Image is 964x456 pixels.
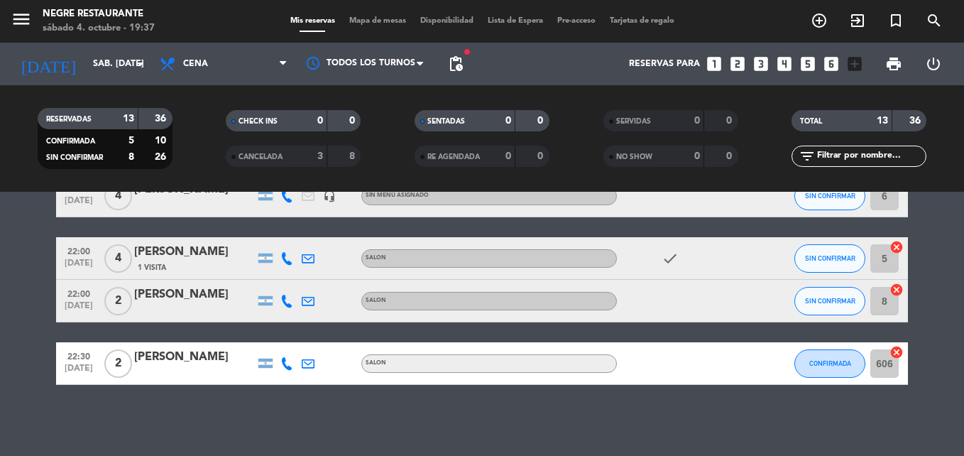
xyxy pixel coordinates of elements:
[616,118,651,125] span: SERVIDAS
[726,151,735,161] strong: 0
[128,136,134,146] strong: 5
[132,55,149,72] i: arrow_drop_down
[805,192,855,200] span: SIN CONFIRMAR
[61,242,97,259] span: 22:00
[726,116,735,126] strong: 0
[463,48,471,56] span: fiber_manual_record
[61,347,97,364] span: 22:30
[794,244,865,273] button: SIN CONFIRMAR
[366,255,386,261] span: SALON
[239,153,283,161] span: CANCELADA
[481,17,550,25] span: Lista de Espera
[537,116,546,126] strong: 0
[138,262,166,273] span: 1 Visita
[537,151,546,161] strong: 0
[885,55,902,72] span: print
[926,12,943,29] i: search
[909,116,924,126] strong: 36
[61,259,97,275] span: [DATE]
[505,151,511,161] strong: 0
[889,240,904,254] i: cancel
[11,9,32,35] button: menu
[317,116,323,126] strong: 0
[61,285,97,301] span: 22:00
[61,364,97,380] span: [DATE]
[877,116,888,126] strong: 13
[447,55,464,72] span: pending_actions
[505,116,511,126] strong: 0
[104,287,132,315] span: 2
[43,7,155,21] div: Negre Restaurante
[349,116,358,126] strong: 0
[889,345,904,359] i: cancel
[822,55,840,73] i: looks_6
[366,192,429,198] span: Sin menú asignado
[104,182,132,210] span: 4
[550,17,603,25] span: Pre-acceso
[809,359,851,367] span: CONFIRMADA
[662,250,679,267] i: check
[728,55,747,73] i: looks_two
[239,118,278,125] span: CHECK INS
[349,151,358,161] strong: 8
[705,55,723,73] i: looks_one
[366,360,386,366] span: SALON
[155,136,169,146] strong: 10
[849,12,866,29] i: exit_to_app
[794,287,865,315] button: SIN CONFIRMAR
[413,17,481,25] span: Disponibilidad
[11,9,32,30] i: menu
[629,59,700,69] span: Reservas para
[317,151,323,161] strong: 3
[811,12,828,29] i: add_circle_outline
[805,254,855,262] span: SIN CONFIRMAR
[46,138,95,145] span: CONFIRMADA
[805,297,855,305] span: SIN CONFIRMAR
[128,152,134,162] strong: 8
[155,114,169,124] strong: 36
[366,298,386,303] span: SALON
[752,55,770,73] i: looks_3
[775,55,794,73] i: looks_4
[616,153,652,161] span: NO SHOW
[925,55,942,72] i: power_settings_new
[155,152,169,162] strong: 26
[11,48,86,80] i: [DATE]
[283,17,342,25] span: Mis reservas
[800,118,822,125] span: TOTAL
[816,148,926,164] input: Filtrar por nombre...
[46,154,103,161] span: SIN CONFIRMAR
[427,118,465,125] span: SENTADAS
[61,196,97,212] span: [DATE]
[46,116,92,123] span: RESERVADAS
[183,59,208,69] span: Cena
[845,55,864,73] i: add_box
[694,151,700,161] strong: 0
[123,114,134,124] strong: 13
[342,17,413,25] span: Mapa de mesas
[794,349,865,378] button: CONFIRMADA
[694,116,700,126] strong: 0
[799,148,816,165] i: filter_list
[794,182,865,210] button: SIN CONFIRMAR
[914,43,953,85] div: LOG OUT
[61,301,97,317] span: [DATE]
[134,348,255,367] div: [PERSON_NAME]
[323,190,336,202] i: headset_mic
[43,21,155,36] div: sábado 4. octubre - 19:37
[799,55,817,73] i: looks_5
[104,349,132,378] span: 2
[427,153,480,161] span: RE AGENDADA
[887,12,904,29] i: turned_in_not
[134,243,255,261] div: [PERSON_NAME]
[889,283,904,297] i: cancel
[603,17,681,25] span: Tarjetas de regalo
[134,286,255,304] div: [PERSON_NAME]
[104,244,132,273] span: 4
